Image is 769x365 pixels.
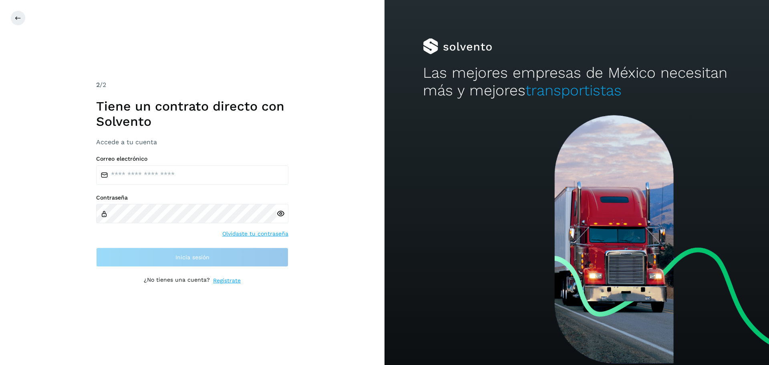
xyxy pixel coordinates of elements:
label: Contraseña [96,194,288,201]
p: ¿No tienes una cuenta? [144,276,210,285]
span: 2 [96,81,100,89]
label: Correo electrónico [96,155,288,162]
span: transportistas [525,82,622,99]
a: Olvidaste tu contraseña [222,230,288,238]
div: /2 [96,80,288,90]
span: Inicia sesión [175,254,209,260]
h1: Tiene un contrato directo con Solvento [96,99,288,129]
button: Inicia sesión [96,248,288,267]
h3: Accede a tu cuenta [96,138,288,146]
h2: Las mejores empresas de México necesitan más y mejores [423,64,731,100]
a: Regístrate [213,276,241,285]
